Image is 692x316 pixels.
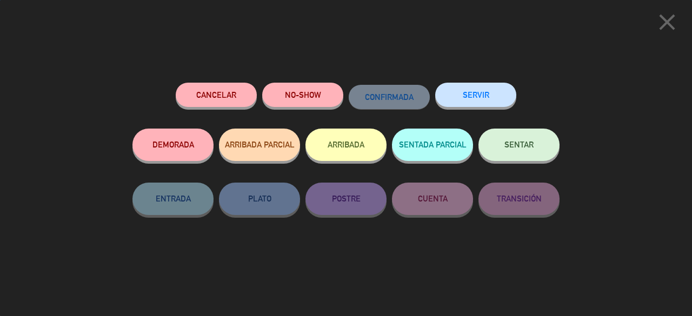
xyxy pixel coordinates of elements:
[132,183,214,215] button: ENTRADA
[225,140,295,149] span: ARRIBADA PARCIAL
[132,129,214,161] button: DEMORADA
[305,129,387,161] button: ARRIBADA
[219,183,300,215] button: PLATO
[435,83,516,107] button: SERVIR
[365,92,414,102] span: CONFIRMADA
[305,183,387,215] button: POSTRE
[654,9,681,36] i: close
[262,83,343,107] button: NO-SHOW
[219,129,300,161] button: ARRIBADA PARCIAL
[392,183,473,215] button: CUENTA
[176,83,257,107] button: Cancelar
[478,129,560,161] button: SENTAR
[504,140,534,149] span: SENTAR
[650,8,684,40] button: close
[349,85,430,109] button: CONFIRMADA
[392,129,473,161] button: SENTADA PARCIAL
[478,183,560,215] button: TRANSICIÓN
